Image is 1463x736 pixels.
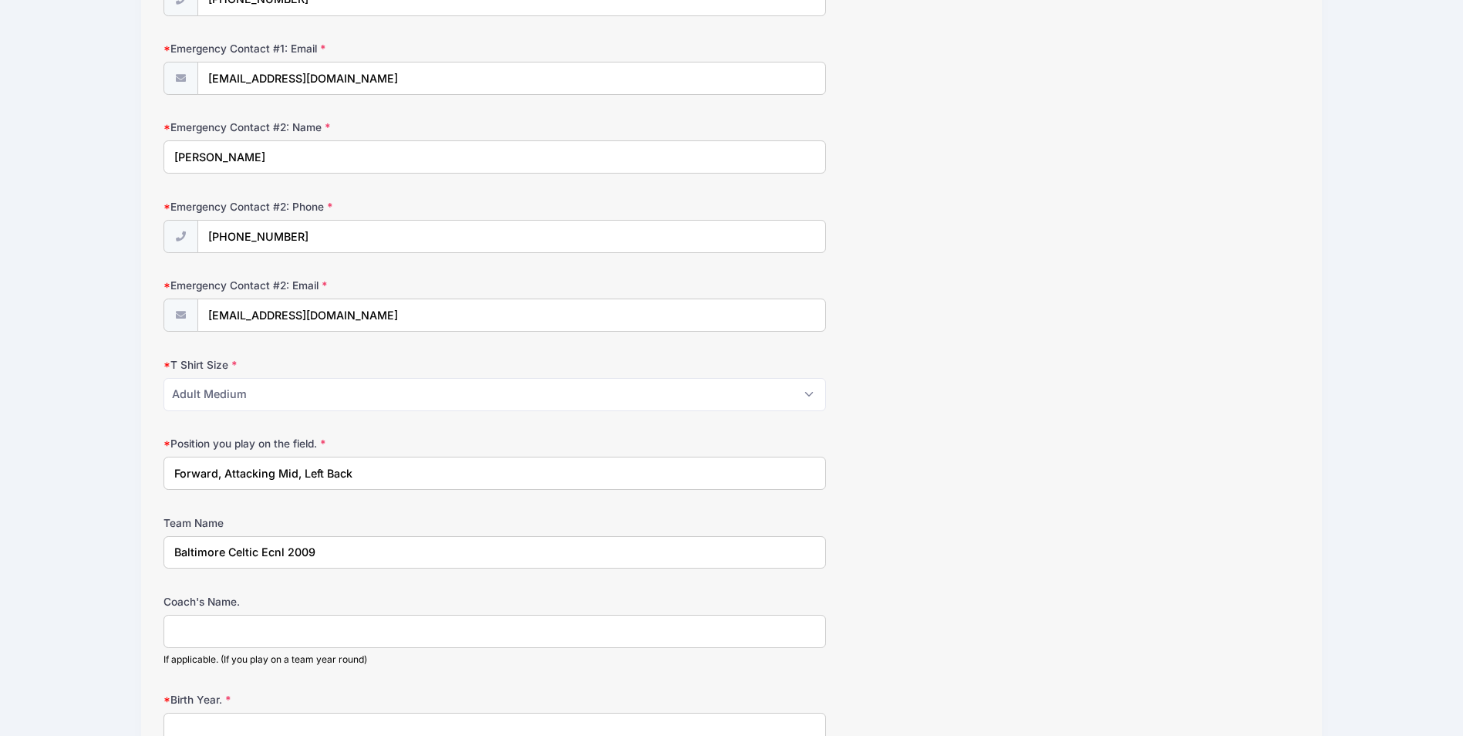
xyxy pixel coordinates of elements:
[163,515,542,531] label: Team Name
[197,62,827,95] input: email@email.com
[197,220,827,253] input: (xxx) xxx-xxxx
[163,692,542,707] label: Birth Year.
[163,594,542,609] label: Coach's Name.
[163,357,542,373] label: T Shirt Size
[163,199,542,214] label: Emergency Contact #2: Phone
[163,653,826,667] div: If applicable. (If you play on a team year round)
[163,436,542,451] label: Position you play on the field.
[163,41,542,56] label: Emergency Contact #1: Email
[197,299,827,332] input: email@email.com
[163,278,542,293] label: Emergency Contact #2: Email
[163,120,542,135] label: Emergency Contact #2: Name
